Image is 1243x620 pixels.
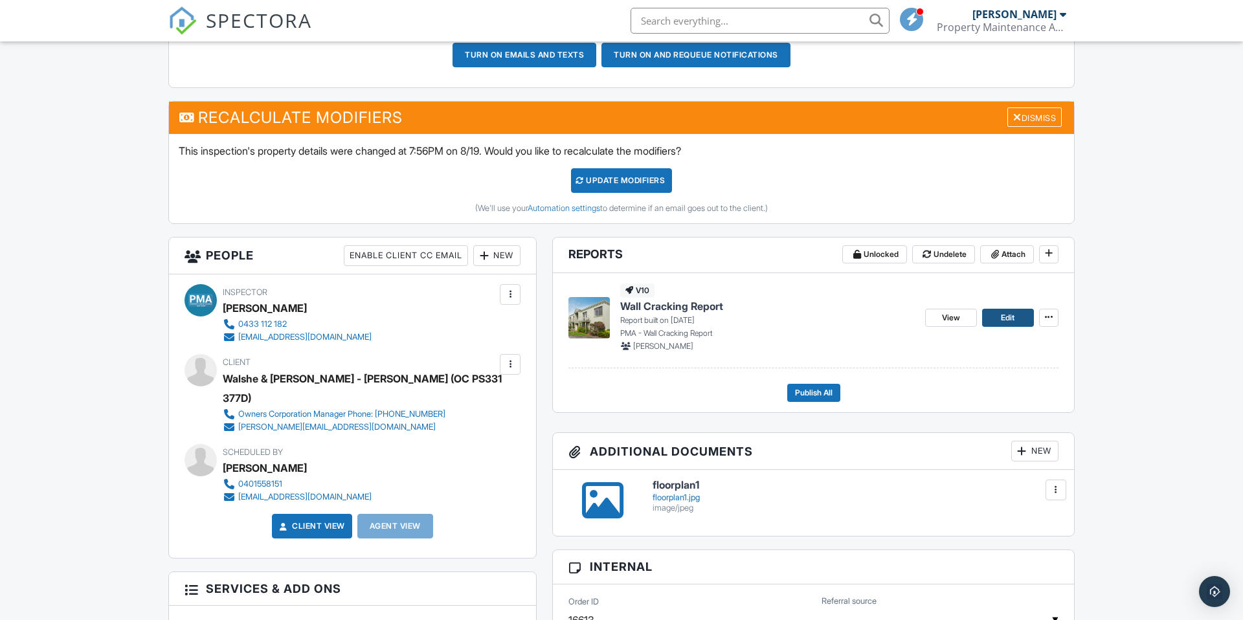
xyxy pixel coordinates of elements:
[223,447,283,457] span: Scheduled By
[344,245,468,266] div: Enable Client CC Email
[601,43,790,67] button: Turn on and Requeue Notifications
[972,8,1057,21] div: [PERSON_NAME]
[168,6,197,35] img: The Best Home Inspection Software - Spectora
[169,134,1074,223] div: This inspection's property details were changed at 7:56PM on 8/19. Would you like to recalculate ...
[653,480,1058,491] h6: floorplan1
[238,492,372,502] div: [EMAIL_ADDRESS][DOMAIN_NAME]
[223,357,251,367] span: Client
[653,503,1058,513] div: image/jpeg
[453,43,596,67] button: Turn on emails and texts
[276,520,345,533] a: Client View
[179,203,1064,214] div: (We'll use your to determine if an email goes out to the client.)
[1199,576,1230,607] div: Open Intercom Messenger
[223,318,372,331] a: 0433 112 182
[223,331,372,344] a: [EMAIL_ADDRESS][DOMAIN_NAME]
[473,245,521,266] div: New
[169,572,536,606] h3: Services & Add ons
[568,596,599,608] label: Order ID
[553,550,1074,584] h3: Internal
[1011,441,1058,461] div: New
[168,17,312,45] a: SPECTORA
[238,319,287,329] div: 0433 112 182
[238,409,445,419] div: Owners Corporation Manager Phone: [PHONE_NUMBER]
[653,493,1058,503] div: floorplan1.jpg
[238,422,436,432] div: [PERSON_NAME][EMAIL_ADDRESS][DOMAIN_NAME]
[223,408,497,421] a: Owners Corporation Manager Phone: [PHONE_NUMBER]
[206,6,312,34] span: SPECTORA
[653,480,1058,513] a: floorplan1 floorplan1.jpg image/jpeg
[223,369,507,408] div: Walshe & [PERSON_NAME] - [PERSON_NAME] (OC PS331377D)
[631,8,890,34] input: Search everything...
[822,595,877,607] label: Referral source
[223,421,497,434] a: [PERSON_NAME][EMAIL_ADDRESS][DOMAIN_NAME]
[223,491,372,504] a: [EMAIL_ADDRESS][DOMAIN_NAME]
[238,332,372,342] div: [EMAIL_ADDRESS][DOMAIN_NAME]
[528,203,600,213] a: Automation settings
[238,479,282,489] div: 0401558151
[937,21,1066,34] div: Property Maintenance Advisory
[223,287,267,297] span: Inspector
[571,168,673,193] div: UPDATE Modifiers
[223,298,307,318] div: [PERSON_NAME]
[553,433,1074,470] h3: Additional Documents
[223,478,372,491] a: 0401558151
[169,102,1074,133] h3: Recalculate Modifiers
[1007,107,1062,127] div: Dismiss
[223,458,307,478] div: [PERSON_NAME]
[169,238,536,274] h3: People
